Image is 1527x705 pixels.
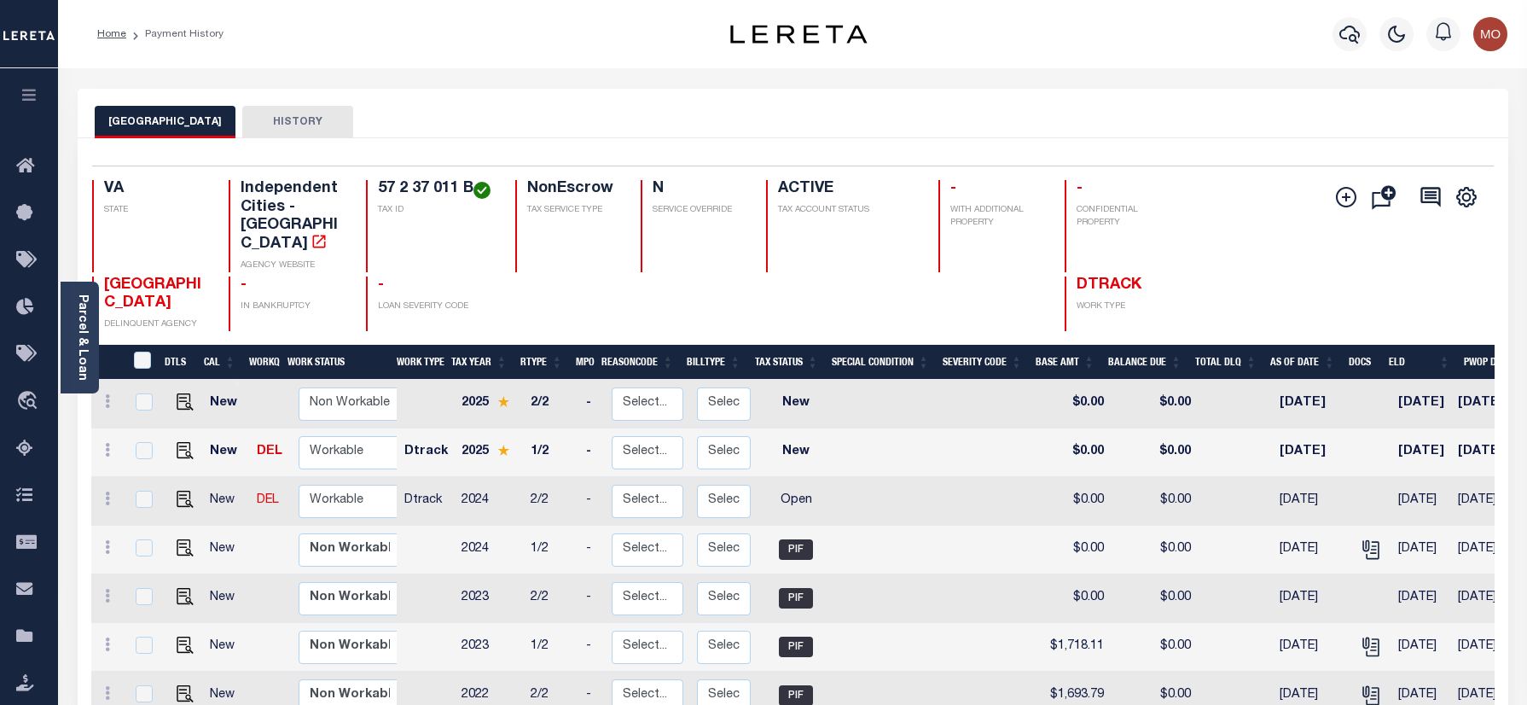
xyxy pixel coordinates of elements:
td: [DATE] [1273,526,1350,574]
td: $0.00 [1111,623,1198,672]
a: DEL [257,446,282,457]
button: [GEOGRAPHIC_DATA] [95,106,235,138]
td: Dtrack [398,428,455,477]
td: Open [758,477,834,526]
td: New [203,380,250,428]
a: Home [97,29,126,39]
a: Parcel & Loan [76,294,88,381]
td: 2024 [455,526,524,574]
td: - [579,574,605,623]
th: ELD: activate to sort column ascending [1382,345,1457,380]
p: IN BANKRUPTCY [241,300,345,313]
th: &nbsp;&nbsp;&nbsp;&nbsp;&nbsp;&nbsp;&nbsp;&nbsp;&nbsp;&nbsp; [91,345,124,380]
td: $0.00 [1111,477,1198,526]
td: $1,718.11 [1038,623,1111,672]
th: BillType: activate to sort column ascending [680,345,747,380]
th: RType: activate to sort column ascending [514,345,569,380]
td: $0.00 [1111,380,1198,428]
td: 2/2 [524,574,579,623]
td: - [579,623,605,672]
th: Work Type [390,345,444,380]
td: 2023 [455,574,524,623]
p: STATE [104,204,209,217]
th: Severity Code: activate to sort column ascending [936,345,1029,380]
td: - [579,380,605,428]
td: 2023 [455,623,524,672]
td: 2024 [455,477,524,526]
td: $0.00 [1111,526,1198,574]
td: - [579,428,605,477]
p: WORK TYPE [1077,300,1182,313]
th: As of Date: activate to sort column ascending [1263,345,1342,380]
span: [GEOGRAPHIC_DATA] [104,277,201,312]
span: - [241,277,247,293]
td: [DATE] [1391,623,1451,672]
h4: 57 2 37 011 B [378,180,495,199]
p: LOAN SEVERITY CODE [378,300,495,313]
td: $0.00 [1111,574,1198,623]
td: New [203,477,250,526]
td: [DATE] [1273,477,1350,526]
p: TAX ID [378,204,495,217]
i: travel_explore [16,391,44,413]
td: - [579,526,605,574]
td: [DATE] [1391,477,1451,526]
h4: ACTIVE [778,180,918,199]
td: $0.00 [1038,574,1111,623]
td: New [758,428,834,477]
p: AGENCY WEBSITE [241,259,345,272]
th: Work Status [281,345,397,380]
span: PIF [779,588,813,609]
td: [DATE] [1391,428,1451,477]
span: - [950,181,956,196]
th: Base Amt: activate to sort column ascending [1029,345,1101,380]
td: 1/2 [524,623,579,672]
td: 2/2 [524,380,579,428]
th: Tax Year: activate to sort column ascending [444,345,514,380]
th: Tax Status: activate to sort column ascending [747,345,825,380]
td: 2025 [455,428,524,477]
p: WITH ADDITIONAL PROPERTY [950,204,1043,230]
img: svg+xml;base64,PHN2ZyB4bWxucz0iaHR0cDovL3d3dy53My5vcmcvMjAwMC9zdmciIHBvaW50ZXItZXZlbnRzPSJub25lIi... [1473,17,1507,51]
img: logo-dark.svg [730,25,867,44]
h4: Independent Cities - [GEOGRAPHIC_DATA] [241,180,345,253]
li: Payment History [126,26,224,42]
span: - [378,277,384,293]
span: PIF [779,637,813,657]
td: $0.00 [1038,380,1111,428]
th: &nbsp; [124,345,159,380]
button: HISTORY [242,106,353,138]
th: Balance Due: activate to sort column ascending [1101,345,1188,380]
td: 2025 [455,380,524,428]
td: New [758,380,834,428]
td: 2/2 [524,477,579,526]
h4: N [653,180,746,199]
img: Star.svg [497,396,509,407]
p: DELINQUENT AGENCY [104,318,209,331]
h4: VA [104,180,209,199]
th: CAL: activate to sort column ascending [197,345,242,380]
th: MPO [569,345,595,380]
th: Special Condition: activate to sort column ascending [825,345,936,380]
td: $0.00 [1038,477,1111,526]
td: New [203,574,250,623]
td: $0.00 [1038,526,1111,574]
td: [DATE] [1273,623,1350,672]
td: 1/2 [524,428,579,477]
td: [DATE] [1391,574,1451,623]
td: [DATE] [1273,428,1350,477]
td: [DATE] [1273,380,1350,428]
td: New [203,428,250,477]
h4: NonEscrow [527,180,620,199]
p: TAX SERVICE TYPE [527,204,620,217]
th: DTLS [158,345,197,380]
td: [DATE] [1273,574,1350,623]
td: - [579,477,605,526]
td: New [203,526,250,574]
th: Docs [1342,345,1382,380]
td: New [203,623,250,672]
th: WorkQ [242,345,281,380]
td: 1/2 [524,526,579,574]
span: - [1077,181,1083,196]
td: [DATE] [1391,526,1451,574]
